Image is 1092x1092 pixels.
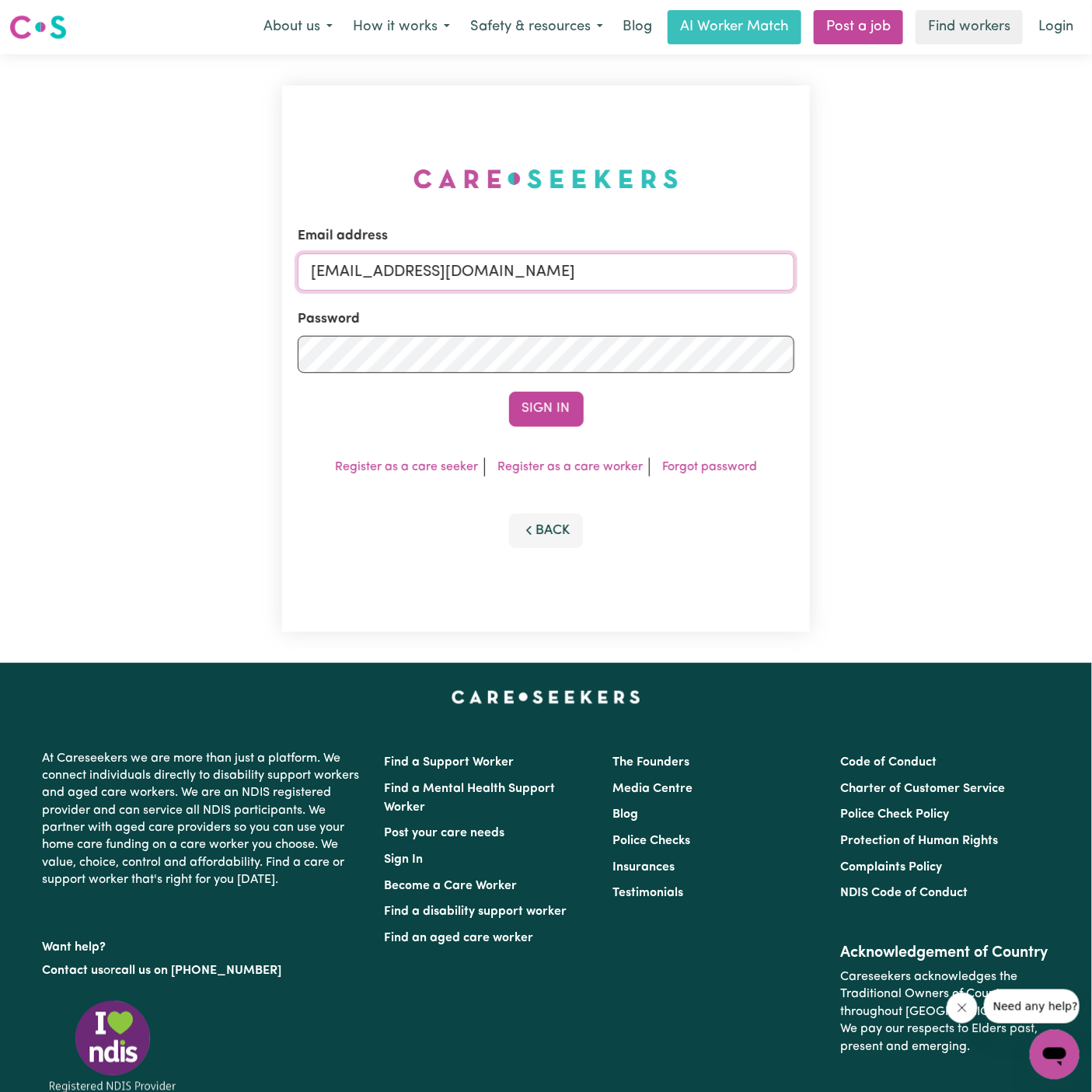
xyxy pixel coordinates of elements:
a: The Founders [612,756,689,769]
a: Police Check Policy [840,808,949,821]
iframe: Button to launch messaging window [1030,1030,1080,1080]
a: Protection of Human Rights [840,835,998,847]
label: Password [298,309,360,330]
a: Code of Conduct [840,756,937,769]
a: Find workers [916,10,1023,44]
p: At Careseekers we are more than just a platform. We connect individuals directly to disability su... [43,744,366,895]
a: Blog [612,808,638,821]
a: NDIS Code of Conduct [840,887,968,899]
iframe: Message from company [984,989,1080,1024]
p: or [43,956,366,986]
label: Email address [298,226,388,246]
a: call us on [PHONE_NUMBER] [116,965,282,977]
p: Want help? [43,933,366,956]
a: Media Centre [612,783,693,795]
input: Email address [298,253,794,291]
a: Testimonials [612,887,683,899]
p: Careseekers acknowledges the Traditional Owners of Country throughout [GEOGRAPHIC_DATA]. We pay o... [840,962,1049,1062]
button: How it works [343,11,460,44]
a: Complaints Policy [840,861,942,874]
button: About us [253,11,343,44]
button: Back [509,514,584,548]
a: AI Worker Match [668,10,801,44]
a: Post your care needs [385,827,505,839]
a: Sign In [385,853,424,866]
a: Blog [613,10,661,44]
a: Register as a care seeker [335,461,478,473]
a: Post a job [814,10,903,44]
a: Careseekers logo [9,9,67,45]
a: Police Checks [612,835,690,847]
a: Charter of Customer Service [840,783,1005,795]
a: Login [1029,10,1083,44]
button: Safety & resources [460,11,613,44]
a: Find a Mental Health Support Worker [385,783,556,814]
a: Register as a care worker [497,461,643,473]
iframe: Close message [947,993,978,1024]
a: Find an aged care worker [385,932,534,944]
a: Find a disability support worker [385,905,567,918]
h2: Acknowledgement of Country [840,944,1049,962]
a: Forgot password [662,461,757,473]
img: Careseekers logo [9,13,67,41]
a: Careseekers home page [452,691,640,703]
a: Become a Care Worker [385,880,518,892]
a: Insurances [612,861,675,874]
a: Contact us [43,965,104,977]
a: Find a Support Worker [385,756,515,769]
button: Sign In [509,392,584,426]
